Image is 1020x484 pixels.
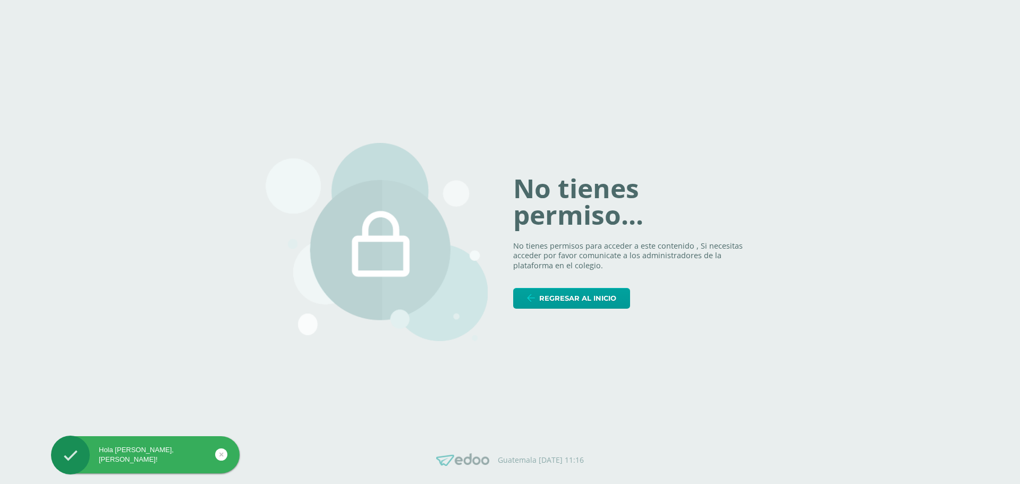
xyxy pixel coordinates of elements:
[513,288,630,309] a: Regresar al inicio
[498,455,584,465] p: Guatemala [DATE] 11:16
[513,175,754,228] h1: No tienes permiso...
[539,288,616,308] span: Regresar al inicio
[51,445,240,464] div: Hola [PERSON_NAME], [PERSON_NAME]!
[513,241,754,271] p: No tienes permisos para acceder a este contenido , Si necesitas acceder por favor comunicate a lo...
[436,453,489,466] img: Edoo
[266,143,488,342] img: 403.png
